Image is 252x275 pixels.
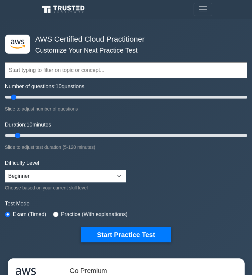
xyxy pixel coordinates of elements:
[5,121,51,129] label: Duration: minutes
[5,143,247,151] div: Slide to adjust test duration (5-120 minutes)
[5,83,84,91] label: Number of questions: questions
[5,159,39,167] label: Difficulty Level
[13,210,46,218] label: Exam (Timed)
[5,62,247,78] input: Start typing to filter on topic or concept...
[5,105,247,113] div: Slide to adjust number of questions
[5,184,126,192] div: Choose based on your current skill level
[61,210,128,218] label: Practice (With explanations)
[26,122,32,128] span: 10
[81,227,171,242] button: Start Practice Test
[56,84,62,89] span: 10
[194,3,212,16] button: Toggle navigation
[5,200,247,208] label: Test Mode
[33,35,215,44] h4: AWS Certified Cloud Practitioner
